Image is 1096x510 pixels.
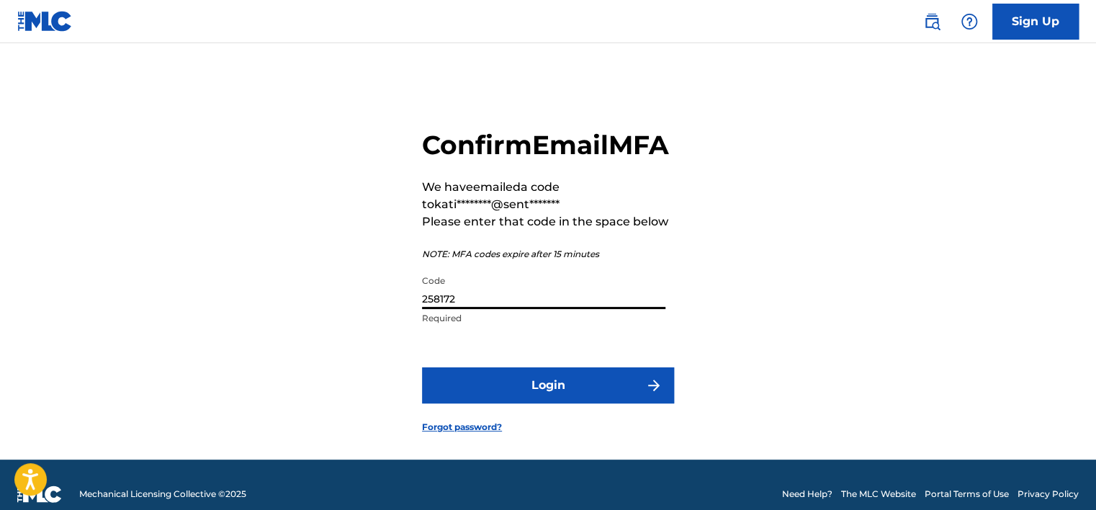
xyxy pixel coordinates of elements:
span: Mechanical Licensing Collective © 2025 [79,488,246,501]
img: MLC Logo [17,11,73,32]
div: Help [955,7,984,36]
button: Login [422,367,674,403]
img: search [923,13,940,30]
img: logo [17,486,62,503]
a: The MLC Website [841,488,916,501]
img: help [961,13,978,30]
a: Need Help? [782,488,832,501]
p: NOTE: MFA codes expire after 15 minutes [422,248,674,261]
a: Public Search [917,7,946,36]
p: Please enter that code in the space below [422,213,674,231]
h2: Confirm Email MFA [422,129,674,161]
p: Required [422,312,665,325]
a: Privacy Policy [1018,488,1079,501]
a: Sign Up [992,4,1079,40]
img: f7272a7cc735f4ea7f67.svg [645,377,662,394]
a: Portal Terms of Use [925,488,1009,501]
a: Forgot password? [422,421,502,434]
